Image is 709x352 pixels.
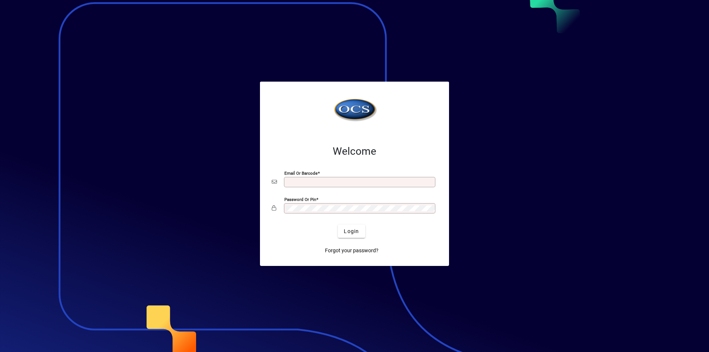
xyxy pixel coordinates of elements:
[284,171,318,176] mat-label: Email or Barcode
[284,197,316,202] mat-label: Password or Pin
[272,145,437,158] h2: Welcome
[322,244,381,257] a: Forgot your password?
[338,225,365,238] button: Login
[344,228,359,235] span: Login
[325,247,379,254] span: Forgot your password?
